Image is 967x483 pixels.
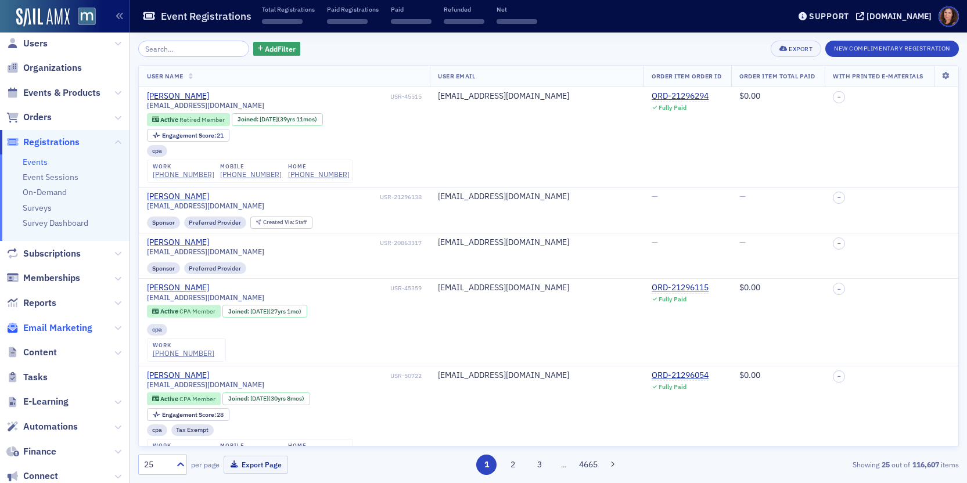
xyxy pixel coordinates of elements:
[6,272,80,284] a: Memberships
[327,19,368,24] span: ‌
[153,163,214,170] div: work
[147,145,167,157] div: cpa
[6,322,92,334] a: Email Marketing
[837,93,841,100] span: –
[228,395,250,402] span: Joined :
[23,346,57,359] span: Content
[6,371,48,384] a: Tasks
[23,247,81,260] span: Subscriptions
[6,470,58,482] a: Connect
[652,283,709,293] a: ORD-21296115
[147,293,264,302] span: [EMAIL_ADDRESS][DOMAIN_NAME]
[152,116,225,123] a: Active Retired Member
[147,262,180,274] div: Sponsor
[23,157,48,167] a: Events
[659,104,686,111] div: Fully Paid
[23,62,82,74] span: Organizations
[160,307,179,315] span: Active
[78,8,96,26] img: SailAMX
[211,193,422,201] div: USR-21296138
[693,459,959,470] div: Showing out of items
[652,370,709,381] a: ORD-21296054
[16,8,70,27] a: SailAMX
[23,445,56,458] span: Finance
[238,116,260,123] span: Joined :
[652,237,658,247] span: —
[222,392,310,405] div: Joined: 1995-01-01 00:00:00
[162,131,217,139] span: Engagement Score :
[23,136,80,149] span: Registrations
[867,11,932,21] div: [DOMAIN_NAME]
[147,192,209,202] a: [PERSON_NAME]
[153,349,214,358] div: [PHONE_NUMBER]
[789,46,813,52] div: Export
[438,192,635,202] div: [EMAIL_ADDRESS][DOMAIN_NAME]
[739,370,760,380] span: $0.00
[153,342,214,349] div: work
[6,62,82,74] a: Organizations
[910,459,941,470] strong: 116,607
[147,113,230,126] div: Active: Active: Retired Member
[6,247,81,260] a: Subscriptions
[147,324,167,336] div: cpa
[147,101,264,110] span: [EMAIL_ADDRESS][DOMAIN_NAME]
[147,247,264,256] span: [EMAIL_ADDRESS][DOMAIN_NAME]
[250,394,268,402] span: [DATE]
[23,203,52,213] a: Surveys
[184,217,247,229] div: Preferred Provider
[147,201,264,210] span: [EMAIL_ADDRESS][DOMAIN_NAME]
[147,283,209,293] a: [PERSON_NAME]
[23,218,88,228] a: Survey Dashboard
[6,395,69,408] a: E-Learning
[288,163,350,170] div: home
[23,86,100,99] span: Events & Products
[771,41,821,57] button: Export
[147,237,209,248] div: [PERSON_NAME]
[250,307,268,315] span: [DATE]
[23,322,92,334] span: Email Marketing
[250,395,304,402] div: (30yrs 8mos)
[825,42,959,53] a: New Complimentary Registration
[138,41,249,57] input: Search…
[6,86,100,99] a: Events & Products
[179,395,215,403] span: CPA Member
[837,286,841,293] span: –
[160,116,179,124] span: Active
[147,217,180,229] div: Sponsor
[6,297,56,309] a: Reports
[659,295,686,303] div: Fully Paid
[6,136,80,149] a: Registrations
[191,459,220,470] label: per page
[23,371,48,384] span: Tasks
[739,237,746,247] span: —
[659,383,686,391] div: Fully Paid
[262,5,315,13] p: Total Registrations
[70,8,96,27] a: View Homepage
[23,111,52,124] span: Orders
[739,91,760,101] span: $0.00
[444,19,484,24] span: ‌
[23,470,58,482] span: Connect
[147,408,229,421] div: Engagement Score: 28
[529,455,549,475] button: 3
[23,420,78,433] span: Automations
[220,163,282,170] div: mobile
[23,297,56,309] span: Reports
[879,459,891,470] strong: 25
[833,72,923,80] span: With Printed E-Materials
[147,129,229,142] div: Engagement Score: 21
[476,455,497,475] button: 1
[288,442,350,449] div: home
[153,170,214,179] a: [PHONE_NUMBER]
[162,412,224,418] div: 28
[6,445,56,458] a: Finance
[147,370,209,381] div: [PERSON_NAME]
[497,5,537,13] p: Net
[6,111,52,124] a: Orders
[23,395,69,408] span: E-Learning
[260,115,278,123] span: [DATE]
[652,72,721,80] span: Order Item Order ID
